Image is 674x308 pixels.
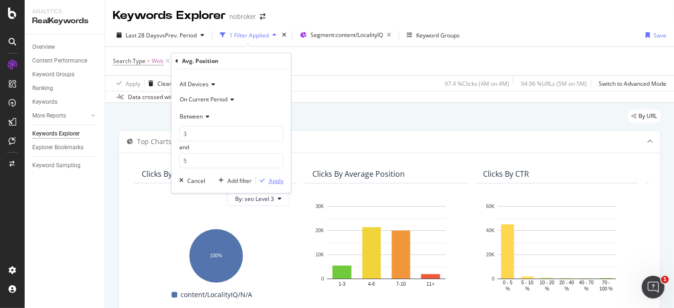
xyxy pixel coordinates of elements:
[483,169,529,179] div: Clicks By CTR
[147,57,150,65] span: =
[483,201,631,292] svg: A chart.
[175,176,205,185] button: Cancel
[157,80,172,88] div: Clear
[32,83,98,93] a: Ranking
[32,42,55,52] div: Overview
[506,286,510,291] text: %
[595,76,666,91] button: Switch to Advanced Mode
[628,109,661,123] div: legacy label
[565,286,569,291] text: %
[32,97,57,107] div: Keywords
[403,27,464,43] button: Keyword Groups
[113,27,208,43] button: Last 28 DaysvsPrev. Period
[338,282,346,287] text: 1-3
[128,93,202,101] div: Data crossed with the Crawl
[642,276,665,299] iframe: Intercom live chat
[229,31,269,39] div: 1 Filter Applied
[32,42,98,52] a: Overview
[642,27,666,43] button: Save
[32,143,98,153] a: Explorer Bookmarks
[179,126,283,168] div: and
[296,27,395,43] button: Segment:content/LocalityIQ
[32,97,98,107] a: Keywords
[521,281,534,286] text: 5 - 10
[137,137,172,146] div: Top Charts
[661,276,669,283] span: 1
[280,30,288,40] div: times
[486,204,495,209] text: 60K
[32,70,98,80] a: Keyword Groups
[559,281,574,286] text: 20 - 40
[321,276,324,281] text: 0
[32,83,53,93] div: Ranking
[227,191,290,206] button: By: seo Level 3
[540,281,555,286] text: 10 - 20
[187,177,205,185] div: Cancel
[256,176,283,185] button: Apply
[579,281,594,286] text: 40 - 70
[445,80,509,88] div: 97.4 % Clicks ( 4M on 4M )
[521,80,587,88] div: 94.96 % URLs ( 5M on 5M )
[599,80,666,88] div: Switch to Advanced Mode
[210,254,222,259] text: 100%
[32,129,98,139] a: Keywords Explorer
[316,228,324,233] text: 20K
[32,16,97,27] div: RealKeywords
[260,13,265,20] div: arrow-right-arrow-left
[32,111,66,121] div: More Reports
[503,281,512,286] text: 0 - 5
[316,252,324,257] text: 10K
[32,129,80,139] div: Keywords Explorer
[312,169,405,179] div: Clicks By Average Position
[113,57,146,65] span: Search Type
[32,143,83,153] div: Explorer Bookmarks
[638,113,657,119] span: By URL
[492,276,495,281] text: 0
[32,56,98,66] a: Content Performance
[216,27,280,43] button: 1 Filter Applied
[32,56,87,66] div: Content Performance
[235,195,274,203] span: By: seo Level 3
[32,111,89,121] a: More Reports
[654,31,666,39] div: Save
[180,112,203,120] span: Between
[486,228,495,233] text: 40K
[32,8,97,16] div: Analytics
[113,76,140,91] button: Apply
[545,286,549,291] text: %
[486,252,495,257] text: 20K
[269,177,283,185] div: Apply
[310,31,383,39] span: Segment: content/LocalityIQ
[142,224,290,284] svg: A chart.
[152,54,164,68] span: Web
[180,95,228,103] span: On Current Period
[600,286,613,291] text: 100 %
[32,161,81,171] div: Keyword Sampling
[416,31,460,39] div: Keyword Groups
[113,8,226,24] div: Keywords Explorer
[368,282,375,287] text: 4-6
[316,204,324,209] text: 30K
[182,57,219,65] div: Avg. Position
[32,161,98,171] a: Keyword Sampling
[180,80,209,88] span: All Devices
[126,31,159,39] span: Last 28 Days
[396,282,406,287] text: 7-10
[525,286,529,291] text: %
[32,70,74,80] div: Keyword Groups
[159,31,197,39] span: vs Prev. Period
[142,169,213,179] div: Clicks By seo Level 3
[312,201,460,292] svg: A chart.
[215,176,252,185] button: Add filter
[229,12,256,21] div: nobroker
[584,286,589,291] text: %
[228,177,252,185] div: Add filter
[181,289,253,300] span: content/LocalityIQ/N/A
[145,76,172,91] button: Clear
[126,80,140,88] div: Apply
[602,281,610,286] text: 70 -
[427,282,435,287] text: 11+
